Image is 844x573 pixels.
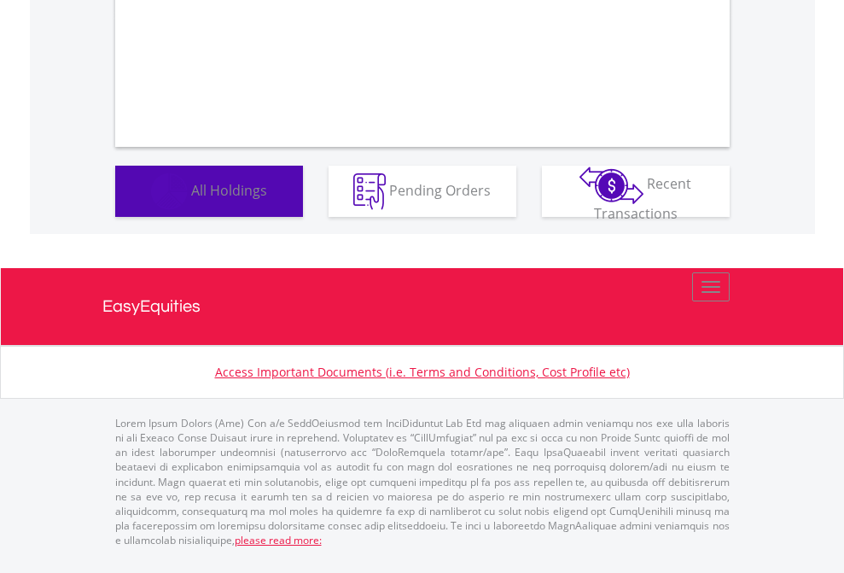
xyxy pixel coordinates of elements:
[329,166,516,217] button: Pending Orders
[191,180,267,199] span: All Holdings
[542,166,730,217] button: Recent Transactions
[115,416,730,547] p: Lorem Ipsum Dolors (Ame) Con a/e SeddOeiusmod tem InciDiduntut Lab Etd mag aliquaen admin veniamq...
[389,180,491,199] span: Pending Orders
[353,173,386,210] img: pending_instructions-wht.png
[151,173,188,210] img: holdings-wht.png
[579,167,643,204] img: transactions-zar-wht.png
[115,166,303,217] button: All Holdings
[235,533,322,547] a: please read more:
[102,268,742,345] a: EasyEquities
[215,364,630,380] a: Access Important Documents (i.e. Terms and Conditions, Cost Profile etc)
